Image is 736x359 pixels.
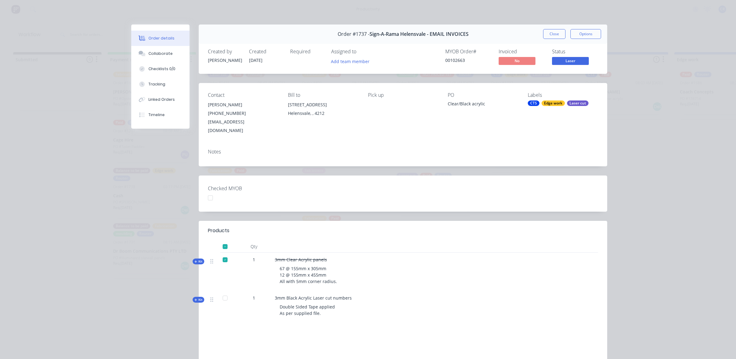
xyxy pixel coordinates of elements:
span: 67 @ 155mm x 305mm 12 @ 155mm x 455mm All with 5mm corner radius. [280,266,337,284]
div: Linked Orders [148,97,175,102]
span: 3mm Black Acrylic Laser cut numbers [275,295,352,301]
div: [STREET_ADDRESS]Helensvale, , 4212 [288,100,358,120]
div: Clear/Black acrylic [448,100,518,109]
span: Sign-A-Rama Helensvale - EMAIL INVOICES [370,31,469,37]
div: Invoiced [499,49,545,55]
div: Products [208,227,229,234]
div: Tracking [148,81,165,87]
div: [PHONE_NUMBER] [208,109,278,118]
div: [PERSON_NAME] [208,100,278,109]
div: Timeline [148,112,165,118]
button: Timeline [131,107,190,123]
div: Labels [528,92,598,98]
div: Assigned to [331,49,393,55]
button: Tracking [131,77,190,92]
span: Order #1737 - [338,31,370,37]
div: Order details [148,36,174,41]
div: Collaborate [148,51,173,56]
label: Checked MYOB [208,185,285,192]
div: Bill to [288,92,358,98]
span: Double Sided Tape applied As per supplied file. [280,304,335,316]
button: Close [543,29,565,39]
button: Linked Orders [131,92,190,107]
div: Status [552,49,598,55]
div: Created [249,49,283,55]
span: 3mm Clear Acrylic panels [275,257,327,263]
div: Required [290,49,324,55]
button: Collaborate [131,46,190,61]
span: 1 [253,256,255,263]
div: Qty [236,240,272,253]
div: PO [448,92,518,98]
button: Kit [193,297,204,303]
button: Laser [552,57,589,66]
div: Helensvale, , 4212 [288,109,358,118]
div: Created by [208,49,242,55]
span: Laser [552,57,589,65]
button: Checklists 0/0 [131,61,190,77]
div: [PERSON_NAME][PHONE_NUMBER][EMAIL_ADDRESS][DOMAIN_NAME] [208,100,278,135]
button: Add team member [331,57,373,65]
div: [EMAIL_ADDRESS][DOMAIN_NAME] [208,118,278,135]
div: Checklists 0/0 [148,66,175,72]
div: Edge work [542,100,565,106]
span: Kit [194,259,202,264]
span: [DATE] [249,57,263,63]
div: Pick up [368,92,438,98]
div: CTS [528,100,539,106]
span: Kit [194,297,202,302]
button: Order details [131,31,190,46]
button: Options [570,29,601,39]
span: 1 [253,295,255,301]
button: Kit [193,259,204,264]
div: [STREET_ADDRESS] [288,100,358,109]
span: No [499,57,535,65]
div: 00102663 [445,57,491,63]
div: Notes [208,149,598,155]
div: Contact [208,92,278,98]
button: Add team member [328,57,373,65]
div: Laser cut [567,100,588,106]
div: [PERSON_NAME] [208,57,242,63]
div: MYOB Order # [445,49,491,55]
